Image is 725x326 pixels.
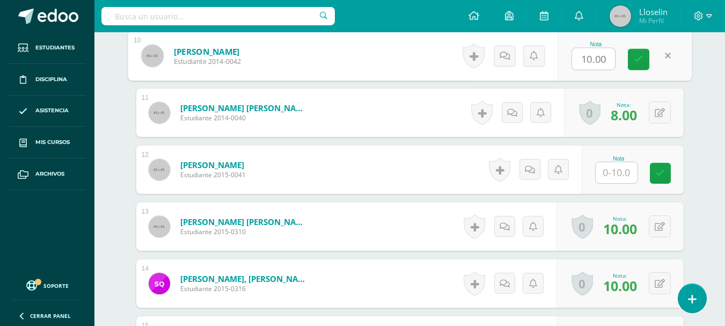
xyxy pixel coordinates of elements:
[9,158,86,190] a: Archivos
[610,5,631,27] img: 45x45
[572,48,615,70] input: 0-10.0
[35,44,75,52] span: Estudiantes
[603,272,637,279] div: Nota:
[180,113,309,122] span: Estudiante 2014-0040
[149,159,170,180] img: 45x45
[180,160,246,170] a: [PERSON_NAME]
[35,75,67,84] span: Disciplina
[149,273,170,294] img: 69994574e8ca7eca27283bb72b3f6699.png
[173,46,241,57] a: [PERSON_NAME]
[611,101,637,108] div: Nota:
[603,277,637,295] span: 10.00
[639,6,668,17] span: Lloselin
[596,162,638,183] input: 0-10.0
[180,284,309,293] span: Estudiante 2015-0316
[43,282,69,289] span: Soporte
[149,216,170,237] img: 45x45
[13,278,82,292] a: Soporte
[180,170,246,179] span: Estudiante 2015-0041
[35,138,70,147] span: Mis cursos
[180,273,309,284] a: [PERSON_NAME], [PERSON_NAME]
[173,57,241,67] span: Estudiante 2014-0042
[35,170,64,178] span: Archivos
[572,214,593,239] a: 0
[9,64,86,96] a: Disciplina
[141,45,163,67] img: 45x45
[595,156,642,162] div: Nota
[603,215,637,222] div: Nota:
[579,100,600,125] a: 0
[35,106,69,115] span: Asistencia
[572,41,620,47] div: Nota
[9,96,86,127] a: Asistencia
[9,32,86,64] a: Estudiantes
[149,102,170,124] img: 45x45
[30,312,71,320] span: Cerrar panel
[101,7,335,25] input: Busca un usuario...
[180,227,309,236] span: Estudiante 2015-0310
[639,16,668,25] span: Mi Perfil
[572,271,593,296] a: 0
[180,216,309,227] a: [PERSON_NAME] [PERSON_NAME]
[180,103,309,113] a: [PERSON_NAME] [PERSON_NAME]
[9,127,86,158] a: Mis cursos
[603,220,637,238] span: 10.00
[611,106,637,124] span: 8.00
